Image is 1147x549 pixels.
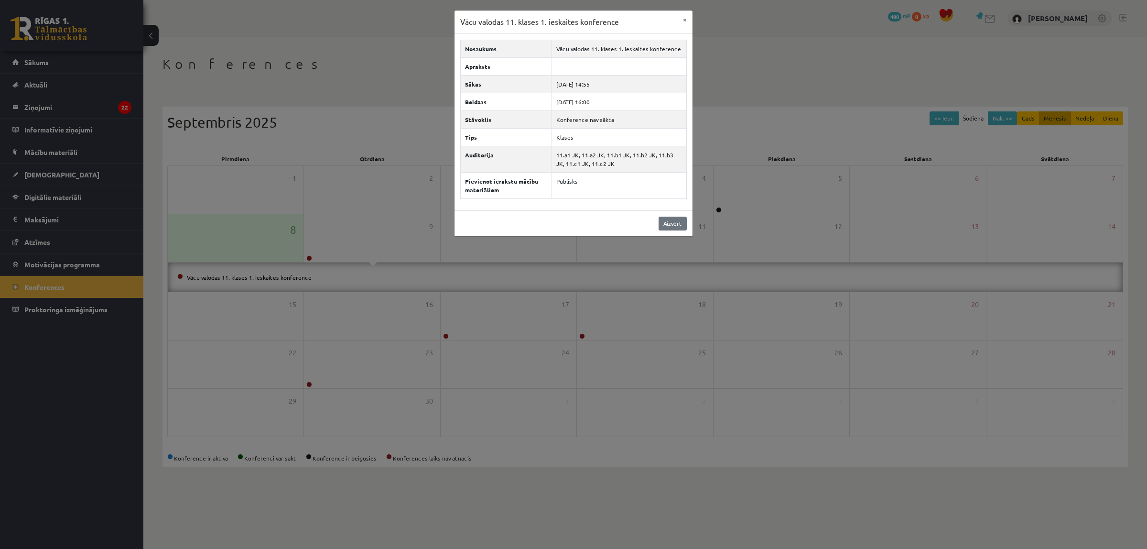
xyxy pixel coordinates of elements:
[461,110,552,128] th: Stāvoklis
[461,75,552,93] th: Sākas
[552,75,686,93] td: [DATE] 14:55
[552,110,686,128] td: Konference nav sākta
[461,40,552,57] th: Nosaukums
[461,172,552,198] th: Pievienot ierakstu mācību materiāliem
[461,93,552,110] th: Beidzas
[460,16,619,28] h3: Vācu valodas 11. klases 1. ieskaites konference
[552,93,686,110] td: [DATE] 16:00
[552,40,686,57] td: Vācu valodas 11. klases 1. ieskaites konference
[461,57,552,75] th: Apraksts
[552,146,686,172] td: 11.a1 JK, 11.a2 JK, 11.b1 JK, 11.b2 JK, 11.b3 JK, 11.c1 JK, 11.c2 JK
[461,146,552,172] th: Auditorija
[552,128,686,146] td: Klases
[461,128,552,146] th: Tips
[552,172,686,198] td: Publisks
[677,11,693,29] button: ×
[659,217,687,231] a: Aizvērt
